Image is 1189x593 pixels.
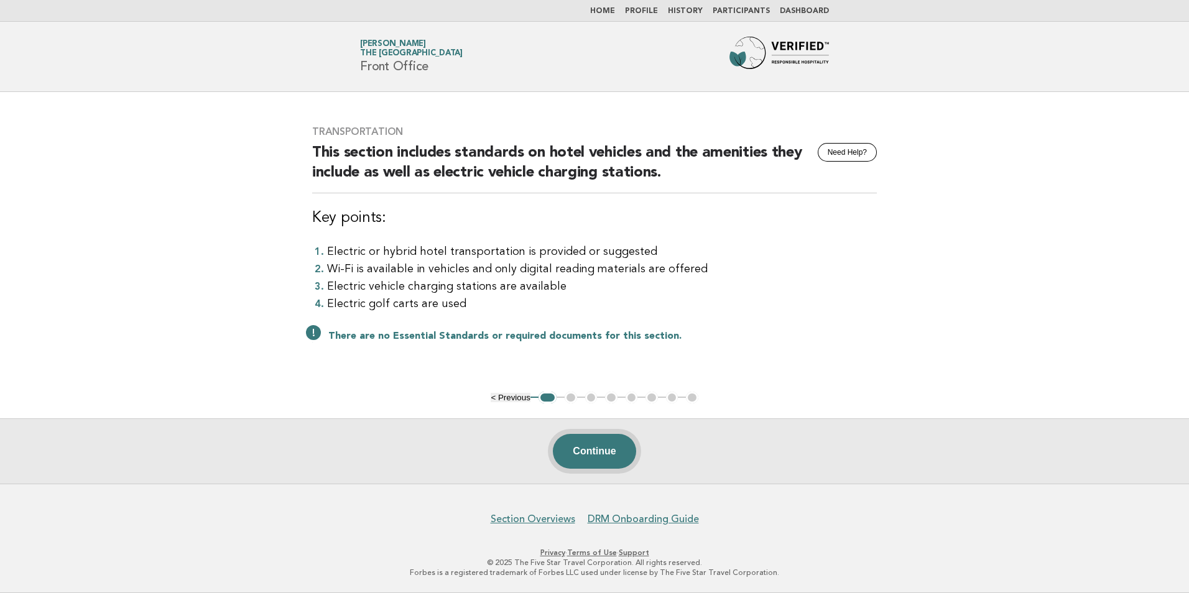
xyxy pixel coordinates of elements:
img: Forbes Travel Guide [729,37,829,76]
a: Privacy [540,548,565,557]
button: < Previous [491,393,530,402]
a: Terms of Use [567,548,617,557]
p: © 2025 The Five Star Travel Corporation. All rights reserved. [214,558,975,568]
h1: Front Office [360,40,463,73]
li: Electric golf carts are used [327,295,877,313]
a: Profile [625,7,658,15]
a: Section Overviews [491,513,575,525]
span: The [GEOGRAPHIC_DATA] [360,50,463,58]
a: Support [619,548,649,557]
a: History [668,7,703,15]
li: Electric or hybrid hotel transportation is provided or suggested [327,243,877,260]
button: Continue [553,434,636,469]
p: There are no Essential Standards or required documents for this section. [328,330,877,342]
li: Electric vehicle charging stations are available [327,278,877,295]
p: · · [214,548,975,558]
a: Participants [713,7,770,15]
a: DRM Onboarding Guide [588,513,699,525]
p: Forbes is a registered trademark of Forbes LLC used under license by The Five Star Travel Corpora... [214,568,975,577]
button: Need Help? [818,143,877,162]
button: 1 [539,392,557,404]
h3: Transportation [312,126,877,138]
h2: This section includes standards on hotel vehicles and the amenities they include as well as elect... [312,143,877,193]
h3: Key points: [312,208,877,228]
li: Wi-Fi is available in vehicles and only digital reading materials are offered [327,260,877,278]
a: [PERSON_NAME]The [GEOGRAPHIC_DATA] [360,40,463,57]
a: Dashboard [780,7,829,15]
a: Home [590,7,615,15]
